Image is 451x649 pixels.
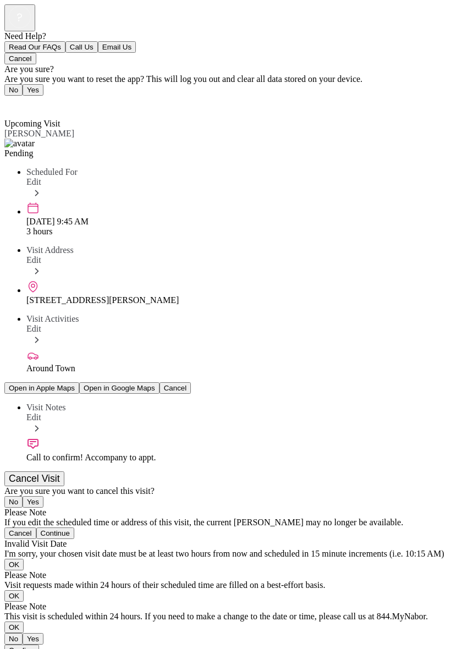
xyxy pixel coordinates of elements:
span: Visit Address [26,245,74,255]
span: Edit [26,255,41,265]
button: Call Us [65,41,98,53]
button: Yes [23,496,43,508]
button: Cancel [4,527,36,539]
button: Yes [23,84,43,96]
div: Are you sure you want to reset the app? This will log you out and clear all data stored on your d... [4,74,447,84]
span: Edit [26,413,41,422]
span: Edit [26,177,41,186]
span: Visit Activities [26,314,79,323]
button: Cancel [159,382,191,394]
button: Yes [23,633,43,645]
div: Around Town [26,364,447,373]
button: Email Us [98,41,136,53]
div: Visit requests made within 24 hours of their scheduled time are filled on a best-effort basis. [4,580,447,590]
img: avatar [4,139,35,148]
a: Back [4,99,29,108]
button: Open in Apple Maps [4,382,79,394]
button: OK [4,621,24,633]
div: Please Note [4,602,447,612]
div: Call to confirm! Accompany to appt. [26,453,447,463]
div: Please Note [4,508,447,518]
div: Are you sure you want to cancel this visit? [4,486,447,496]
div: Need Help? [4,31,447,41]
button: No [4,496,23,508]
span: Upcoming Visit [4,119,60,128]
div: [DATE] 9:45 AM [26,217,447,227]
span: Visit Notes [26,403,65,412]
div: 3 hours [26,227,447,237]
span: Edit [26,324,41,333]
button: No [4,633,23,645]
div: I'm sorry, your chosen visit date must be at least two hours from now and scheduled in 15 minute ... [4,549,447,559]
button: Continue [36,527,74,539]
div: If you edit the scheduled time or address of this visit, the current [PERSON_NAME] may no longer ... [4,518,447,527]
div: Are you sure? [4,64,447,74]
div: Please Note [4,570,447,580]
span: Scheduled For [26,167,78,177]
button: Read Our FAQs [4,41,65,53]
div: Invalid Visit Date [4,539,447,549]
div: Pending [4,148,447,158]
span: [PERSON_NAME] [4,129,74,138]
button: Cancel [4,53,36,64]
span: Back [11,99,29,108]
button: Cancel Visit [4,471,64,486]
div: [STREET_ADDRESS][PERSON_NAME] [26,295,447,305]
button: Open in Google Maps [79,382,159,394]
button: No [4,84,23,96]
div: This visit is scheduled within 24 hours. If you need to make a change to the date or time, please... [4,612,447,621]
button: OK [4,559,24,570]
button: OK [4,590,24,602]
